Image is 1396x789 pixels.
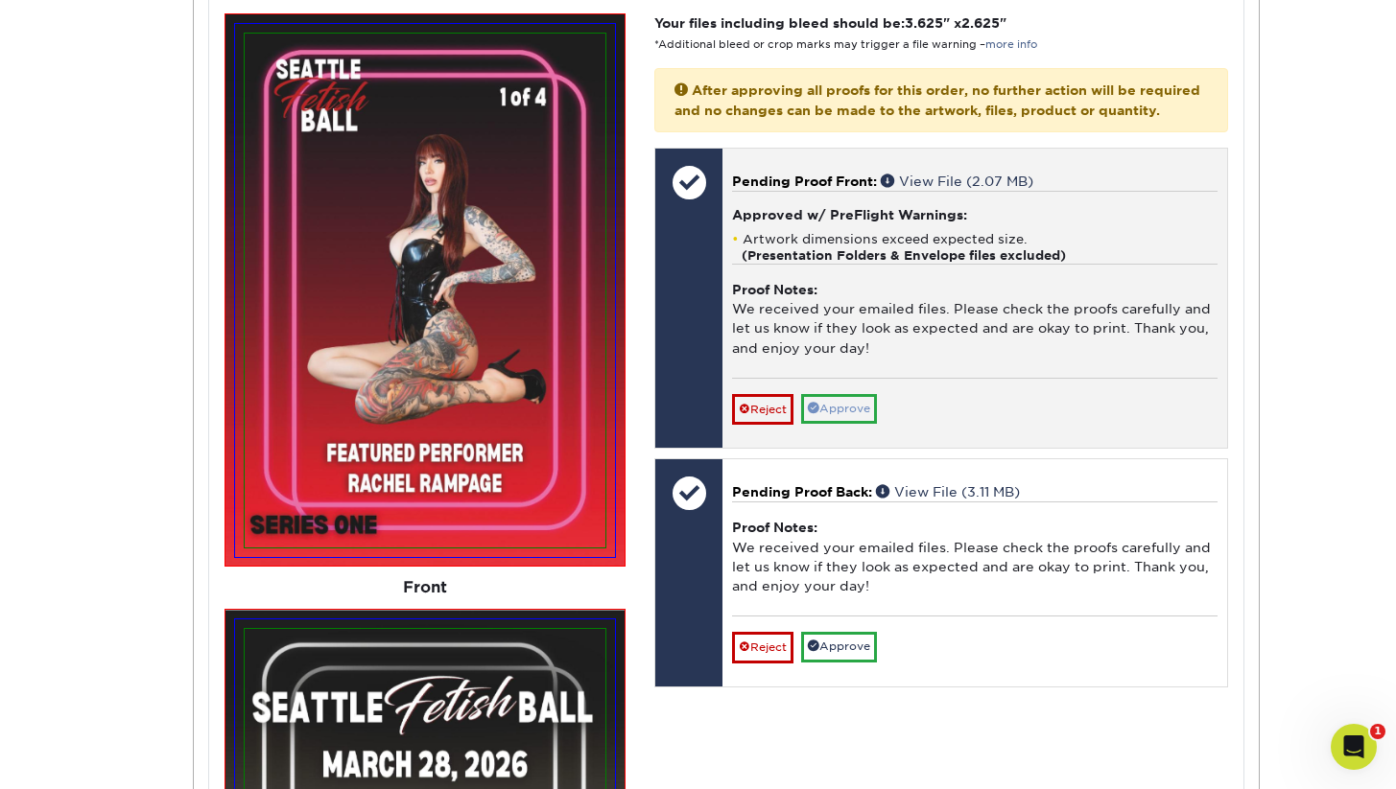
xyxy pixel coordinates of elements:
[732,484,872,499] span: Pending Proof Back:
[225,567,626,609] div: Front
[742,248,1066,263] strong: (Presentation Folders & Envelope files excluded)
[732,632,793,662] a: Reject
[961,15,1000,31] span: 2.625
[732,231,1217,264] li: Artwork dimensions exceed expected size.
[801,394,877,424] a: Approve
[654,15,1006,31] strong: Your files including bleed should be: " x "
[674,82,1200,117] strong: After approving all proofs for this order, no further action will be required and no changes can ...
[732,264,1217,378] div: We received your emailed files. Please check the proofs carefully and let us know if they look as...
[1331,724,1377,770] iframe: Intercom live chat
[732,520,817,535] strong: Proof Notes:
[654,38,1037,51] small: *Additional bleed or crop marks may trigger a file warning –
[1370,724,1385,739] span: 1
[985,38,1037,51] a: more info
[732,501,1217,615] div: We received your emailed files. Please check the proofs carefully and let us know if they look as...
[732,394,793,425] a: Reject
[905,15,943,31] span: 3.625
[801,632,877,661] a: Approve
[876,484,1020,499] a: View File (3.11 MB)
[881,174,1033,189] a: View File (2.07 MB)
[732,282,817,297] strong: Proof Notes:
[732,207,1217,222] h4: Approved w/ PreFlight Warnings:
[732,174,877,189] span: Pending Proof Front:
